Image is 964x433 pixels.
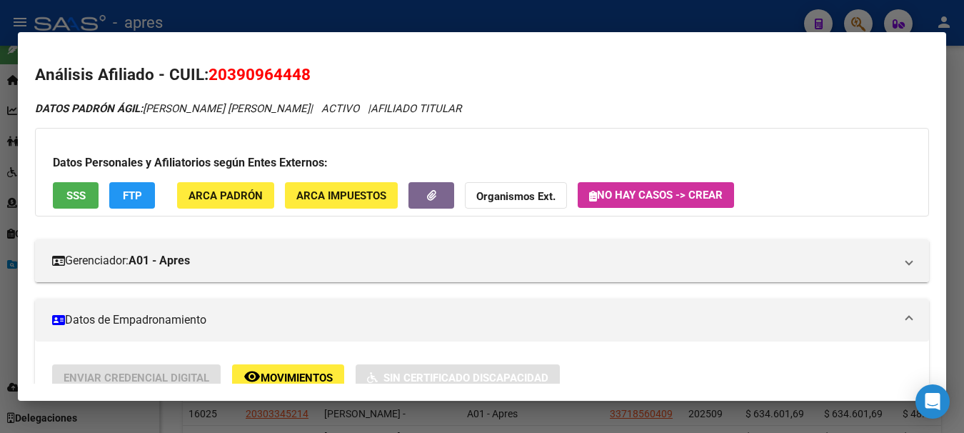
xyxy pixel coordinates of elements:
[66,189,86,202] span: SSS
[35,102,310,115] span: [PERSON_NAME] [PERSON_NAME]
[64,372,209,384] span: Enviar Credencial Digital
[35,239,929,282] mat-expansion-panel-header: Gerenciador:A01 - Apres
[209,65,311,84] span: 20390964448
[52,312,895,329] mat-panel-title: Datos de Empadronamiento
[476,190,556,203] strong: Organismos Ext.
[52,364,221,391] button: Enviar Credencial Digital
[35,299,929,342] mat-expansion-panel-header: Datos de Empadronamiento
[371,102,461,115] span: AFILIADO TITULAR
[53,154,911,171] h3: Datos Personales y Afiliatorios según Entes Externos:
[232,364,344,391] button: Movimientos
[35,63,929,87] h2: Análisis Afiliado - CUIL:
[35,102,143,115] strong: DATOS PADRÓN ÁGIL:
[915,384,950,419] div: Open Intercom Messenger
[261,372,333,384] span: Movimientos
[123,189,142,202] span: FTP
[109,182,155,209] button: FTP
[296,189,386,202] span: ARCA Impuestos
[465,182,567,209] button: Organismos Ext.
[356,364,560,391] button: Sin Certificado Discapacidad
[35,102,461,115] i: | ACTIVO |
[129,252,190,269] strong: A01 - Apres
[578,182,734,208] button: No hay casos -> Crear
[285,182,398,209] button: ARCA Impuestos
[383,372,548,384] span: Sin Certificado Discapacidad
[189,189,263,202] span: ARCA Padrón
[52,252,895,269] mat-panel-title: Gerenciador:
[589,189,723,201] span: No hay casos -> Crear
[243,368,261,385] mat-icon: remove_red_eye
[53,182,99,209] button: SSS
[177,182,274,209] button: ARCA Padrón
